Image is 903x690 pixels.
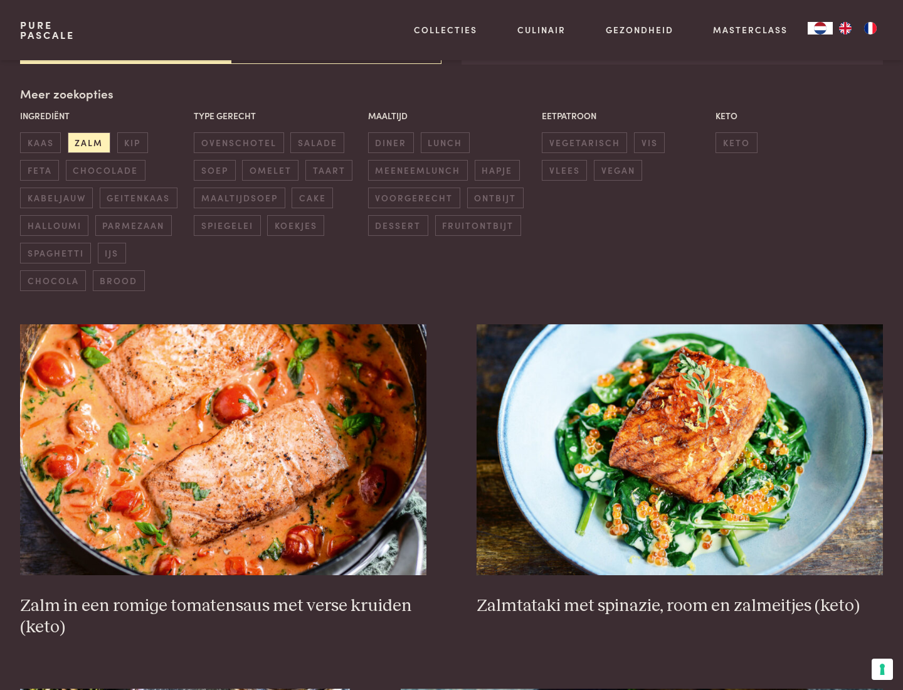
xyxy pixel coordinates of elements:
a: EN [833,22,858,34]
ul: Language list [833,22,883,34]
span: salade [290,132,344,153]
p: Maaltijd [368,109,536,122]
span: meeneemlunch [368,160,468,181]
span: brood [93,270,145,291]
a: Zalmtataki met spinazie, room en zalmeitjes (keto) Zalmtataki met spinazie, room en zalmeitjes (k... [477,324,883,617]
span: zalm [68,132,110,153]
span: fruitontbijt [435,215,521,236]
p: Keto [716,109,883,122]
button: Uw voorkeuren voor toestemming voor trackingtechnologieën [872,659,893,680]
aside: Language selected: Nederlands [808,22,883,34]
span: kip [117,132,148,153]
img: Zalmtataki met spinazie, room en zalmeitjes (keto) [477,324,883,575]
a: FR [858,22,883,34]
h3: Zalm in een romige tomatensaus met verse kruiden (keto) [20,595,426,639]
img: Zalm in een romige tomatensaus met verse kruiden (keto) [20,324,426,575]
span: vis [634,132,665,153]
span: taart [305,160,352,181]
span: diner [368,132,414,153]
h3: Zalmtataki met spinazie, room en zalmeitjes (keto) [477,595,883,617]
a: Zalm in een romige tomatensaus met verse kruiden (keto) Zalm in een romige tomatensaus met verse ... [20,324,426,639]
a: Culinair [517,23,566,36]
span: soep [194,160,235,181]
span: ontbijt [467,188,524,208]
span: voorgerecht [368,188,460,208]
span: kaas [20,132,61,153]
p: Type gerecht [194,109,361,122]
span: parmezaan [95,215,172,236]
span: hapje [475,160,520,181]
span: ijs [98,243,126,263]
div: Language [808,22,833,34]
a: Masterclass [713,23,788,36]
span: cake [292,188,333,208]
a: NL [808,22,833,34]
span: vlees [542,160,587,181]
span: halloumi [20,215,88,236]
span: maaltijdsoep [194,188,285,208]
span: chocola [20,270,86,291]
span: keto [716,132,757,153]
a: PurePascale [20,20,75,40]
span: feta [20,160,59,181]
span: spiegelei [194,215,260,236]
p: Ingrediënt [20,109,187,122]
p: Eetpatroon [542,109,709,122]
span: spaghetti [20,243,91,263]
span: lunch [421,132,470,153]
span: geitenkaas [100,188,177,208]
span: ovenschotel [194,132,283,153]
a: Gezondheid [606,23,673,36]
span: chocolade [66,160,145,181]
span: vegan [594,160,642,181]
span: kabeljauw [20,188,93,208]
span: omelet [242,160,298,181]
span: koekjes [267,215,324,236]
a: Collecties [414,23,477,36]
span: vegetarisch [542,132,627,153]
span: dessert [368,215,428,236]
